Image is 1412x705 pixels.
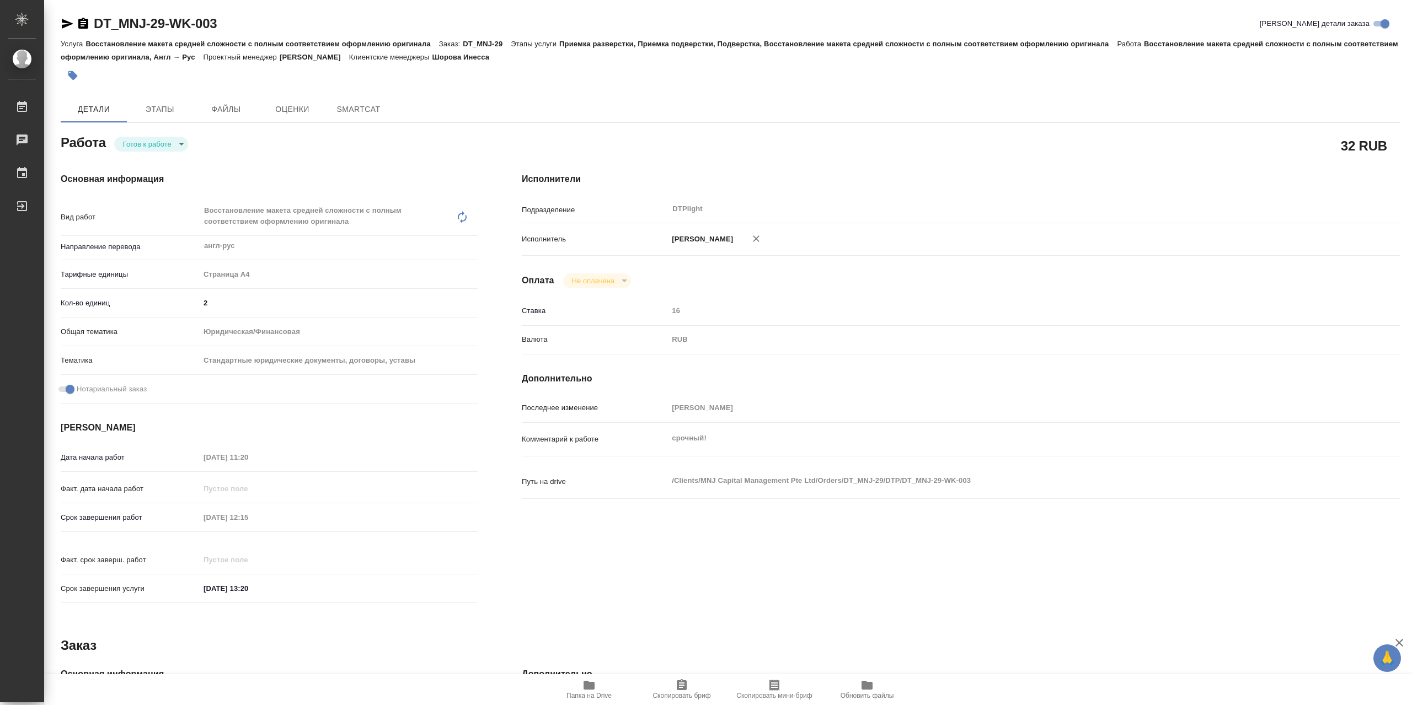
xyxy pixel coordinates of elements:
[668,400,1327,416] input: Пустое поле
[1341,136,1387,155] h2: 32 RUB
[61,241,200,252] p: Направление перевода
[569,276,618,286] button: Не оплачена
[736,692,812,699] span: Скопировать мини-бриф
[77,17,90,30] button: Скопировать ссылку
[200,265,478,284] div: Страница А4
[94,16,217,31] a: DT_MNJ-29-WK-003
[432,53,498,61] p: Шорова Инесса
[200,449,296,465] input: Пустое поле
[635,674,728,705] button: Скопировать бриф
[204,53,280,61] p: Проектный менеджер
[652,692,710,699] span: Скопировать бриф
[821,674,913,705] button: Обновить файлы
[349,53,432,61] p: Клиентские менеджеры
[200,481,296,497] input: Пустое поле
[522,372,1400,385] h4: Дополнительно
[728,674,821,705] button: Скопировать мини-бриф
[266,103,319,116] span: Оценки
[522,476,668,487] p: Путь на drive
[841,692,894,699] span: Обновить файлы
[200,552,296,568] input: Пустое поле
[522,234,668,245] p: Исполнитель
[522,402,668,413] p: Последнее изменение
[61,132,106,152] h2: Работа
[61,212,200,223] p: Вид работ
[200,295,478,311] input: ✎ Введи что-нибудь
[61,298,200,309] p: Кол-во единиц
[61,483,200,494] p: Факт. дата начала работ
[566,692,612,699] span: Папка на Drive
[61,452,200,463] p: Дата начала работ
[522,305,668,316] p: Ставка
[522,204,668,216] p: Подразделение
[61,173,478,186] h4: Основная информация
[559,40,1117,48] p: Приемка разверстки, Приемка подверстки, Подверстка, Восстановление макета средней сложности с пол...
[1373,644,1401,672] button: 🙏
[114,137,188,152] div: Готов к работе
[668,429,1327,448] textarea: срочный!
[522,434,668,445] p: Комментарий к работе
[522,668,1400,681] h4: Дополнительно
[200,322,478,341] div: Юридическая/Финансовая
[744,227,768,251] button: Удалить исполнителя
[61,555,200,566] p: Факт. срок заверш. работ
[463,40,511,48] p: DT_MNJ-29
[77,384,147,395] span: Нотариальный заказ
[668,234,733,245] p: [PERSON_NAME]
[61,421,478,434] h4: [PERSON_NAME]
[511,40,559,48] p: Этапы услуги
[280,53,349,61] p: [PERSON_NAME]
[439,40,463,48] p: Заказ:
[332,103,385,116] span: SmartCat
[61,63,85,88] button: Добавить тэг
[668,471,1327,490] textarea: /Clients/MNJ Capital Management Pte Ltd/Orders/DT_MNJ-29/DTP/DT_MNJ-29-WK-003
[61,269,200,280] p: Тарифные единицы
[668,330,1327,349] div: RUB
[61,583,200,594] p: Срок завершения услуги
[61,355,200,366] p: Тематика
[61,637,97,654] h2: Заказ
[61,512,200,523] p: Срок завершения работ
[1260,18,1370,29] span: [PERSON_NAME] детали заказа
[668,303,1327,319] input: Пустое поле
[61,17,74,30] button: Скопировать ссылку для ЯМессенджера
[522,334,668,345] p: Валюта
[200,580,296,596] input: ✎ Введи что-нибудь
[563,273,631,288] div: Готов к работе
[67,103,120,116] span: Детали
[120,139,175,149] button: Готов к работе
[133,103,186,116] span: Этапы
[522,274,554,287] h4: Оплата
[61,668,478,681] h4: Основная информация
[200,103,253,116] span: Файлы
[1378,647,1397,670] span: 🙏
[85,40,438,48] p: Восстановление макета средней сложности с полным соответствием оформлению оригинала
[543,674,635,705] button: Папка на Drive
[61,326,200,337] p: Общая тематика
[1117,40,1144,48] p: Работа
[522,173,1400,186] h4: Исполнители
[200,351,478,370] div: Стандартные юридические документы, договоры, уставы
[61,40,85,48] p: Услуга
[200,509,296,525] input: Пустое поле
